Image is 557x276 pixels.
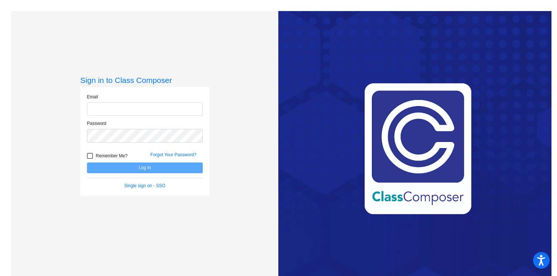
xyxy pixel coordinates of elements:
[87,120,107,127] label: Password
[87,163,203,173] button: Log In
[96,151,128,160] span: Remember Me?
[150,152,196,157] a: Forgot Your Password?
[80,76,209,85] h3: Sign in to Class Composer
[124,183,165,188] a: Single sign on - SSO
[87,94,98,100] label: Email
